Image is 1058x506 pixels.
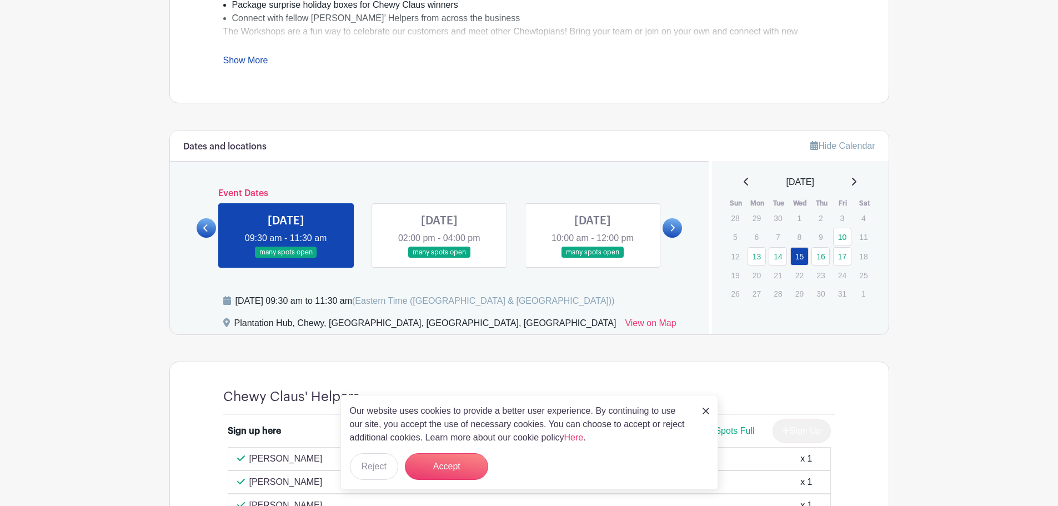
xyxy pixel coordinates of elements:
[811,285,830,302] p: 30
[232,12,835,25] li: Connect with fellow [PERSON_NAME]’ Helpers from across the business
[833,228,851,246] a: 10
[726,228,744,246] p: 5
[833,267,851,284] p: 24
[833,285,851,302] p: 31
[405,453,488,480] button: Accept
[216,188,663,199] h6: Event Dates
[748,267,766,284] p: 20
[769,228,787,246] p: 7
[810,141,875,151] a: Hide Calendar
[790,285,809,302] p: 29
[833,247,851,265] a: 17
[854,267,873,284] p: 25
[564,433,584,442] a: Here
[223,56,268,69] a: Show More
[769,209,787,227] p: 30
[747,198,769,209] th: Mon
[811,267,830,284] p: 23
[786,176,814,189] span: [DATE]
[790,198,811,209] th: Wed
[726,285,744,302] p: 26
[726,209,744,227] p: 28
[811,228,830,246] p: 9
[726,267,744,284] p: 19
[625,317,676,334] a: View on Map
[769,247,787,265] a: 14
[768,198,790,209] th: Tue
[854,248,873,265] p: 18
[854,228,873,246] p: 11
[800,452,812,465] div: x 1
[352,296,615,305] span: (Eastern Time ([GEOGRAPHIC_DATA] & [GEOGRAPHIC_DATA]))
[854,209,873,227] p: 4
[228,424,281,438] div: Sign up here
[811,209,830,227] p: 2
[183,142,267,152] h6: Dates and locations
[748,247,766,265] a: 13
[249,475,323,489] p: [PERSON_NAME]
[833,209,851,227] p: 3
[833,198,854,209] th: Fri
[235,294,615,308] div: [DATE] 09:30 am to 11:30 am
[234,317,616,334] div: Plantation Hub, Chewy, [GEOGRAPHIC_DATA], [GEOGRAPHIC_DATA], [GEOGRAPHIC_DATA]
[726,248,744,265] p: 12
[800,475,812,489] div: x 1
[223,25,835,118] div: The Workshops are a fun way to celebrate our customers and meet other Chewtopians! Bring your tea...
[249,452,323,465] p: [PERSON_NAME]
[748,209,766,227] p: 29
[725,198,747,209] th: Sun
[790,228,809,246] p: 8
[811,198,833,209] th: Thu
[790,247,809,265] a: 15
[703,408,709,414] img: close_button-5f87c8562297e5c2d7936805f587ecaba9071eb48480494691a3f1689db116b3.svg
[769,267,787,284] p: 21
[223,389,360,405] h4: Chewy Claus' Helpers
[790,209,809,227] p: 1
[350,404,691,444] p: Our website uses cookies to provide a better user experience. By continuing to use our site, you ...
[790,267,809,284] p: 22
[715,426,754,435] span: Spots Full
[769,285,787,302] p: 28
[350,453,398,480] button: Reject
[748,228,766,246] p: 6
[811,247,830,265] a: 16
[854,285,873,302] p: 1
[854,198,875,209] th: Sat
[748,285,766,302] p: 27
